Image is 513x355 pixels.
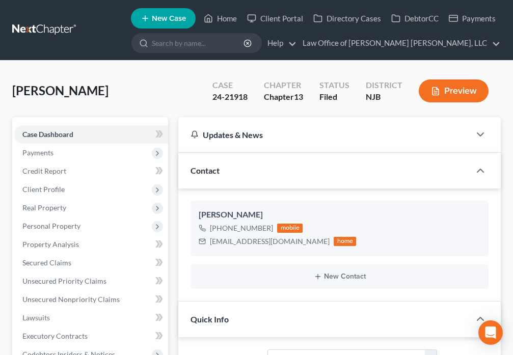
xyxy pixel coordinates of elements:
a: Credit Report [14,162,168,180]
a: Directory Cases [308,9,386,28]
button: New Contact [199,272,480,281]
span: Client Profile [22,185,65,194]
div: 24-21918 [212,91,248,103]
div: [PHONE_NUMBER] [210,223,273,233]
span: New Case [152,15,186,22]
span: Lawsuits [22,313,50,322]
span: Unsecured Priority Claims [22,277,106,285]
a: Secured Claims [14,254,168,272]
div: Status [319,79,349,91]
input: Search by name... [152,34,245,52]
a: Law Office of [PERSON_NAME] [PERSON_NAME], LLC [298,34,500,52]
a: Executory Contracts [14,327,168,345]
div: Open Intercom Messenger [478,320,503,345]
a: Help [262,34,296,52]
span: Case Dashboard [22,130,73,139]
a: Home [199,9,242,28]
span: Contact [191,166,220,175]
span: [PERSON_NAME] [12,83,109,98]
div: Chapter [264,79,303,91]
span: Secured Claims [22,258,71,267]
div: [EMAIL_ADDRESS][DOMAIN_NAME] [210,236,330,247]
a: DebtorCC [386,9,444,28]
span: Property Analysis [22,240,79,249]
div: home [334,237,356,246]
a: Client Portal [242,9,308,28]
div: District [366,79,402,91]
button: Preview [419,79,489,102]
div: [PERSON_NAME] [199,209,480,221]
a: Lawsuits [14,309,168,327]
span: Payments [22,148,53,157]
div: Case [212,79,248,91]
span: 13 [294,92,303,101]
a: Case Dashboard [14,125,168,144]
span: Quick Info [191,314,229,324]
span: Executory Contracts [22,332,88,340]
div: Updates & News [191,129,458,140]
a: Property Analysis [14,235,168,254]
div: Chapter [264,91,303,103]
span: Credit Report [22,167,66,175]
a: Unsecured Priority Claims [14,272,168,290]
span: Real Property [22,203,66,212]
a: Unsecured Nonpriority Claims [14,290,168,309]
div: NJB [366,91,402,103]
span: Personal Property [22,222,80,230]
span: Unsecured Nonpriority Claims [22,295,120,304]
div: Filed [319,91,349,103]
div: mobile [277,224,303,233]
a: Payments [444,9,501,28]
